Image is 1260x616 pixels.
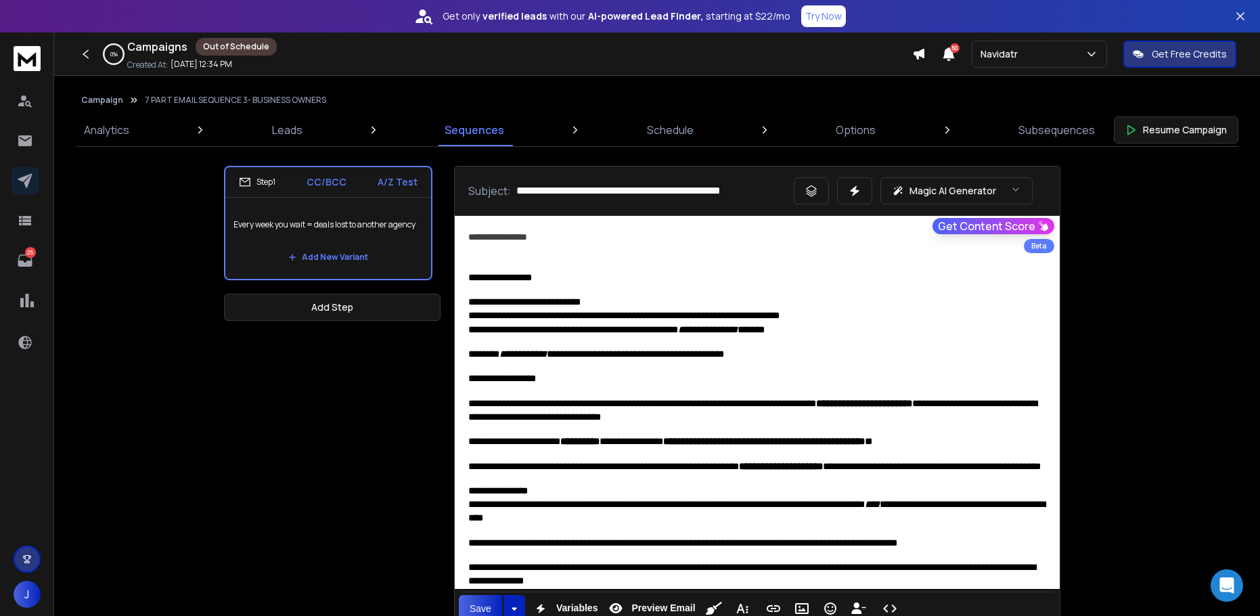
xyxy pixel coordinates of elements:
[629,602,698,614] span: Preview Email
[468,183,511,199] p: Subject:
[436,114,512,146] a: Sequences
[1024,239,1054,253] div: Beta
[12,247,39,274] a: 25
[588,9,703,23] strong: AI-powered Lead Finder,
[81,95,123,106] button: Campaign
[127,39,187,55] h1: Campaigns
[1114,116,1238,144] button: Resume Campaign
[224,294,441,321] button: Add Step
[127,60,168,70] p: Created At:
[1123,41,1236,68] button: Get Free Credits
[25,247,36,258] p: 25
[1018,122,1095,138] p: Subsequences
[1010,114,1103,146] a: Subsequences
[1152,47,1227,61] p: Get Free Credits
[171,59,232,70] p: [DATE] 12:34 PM
[14,581,41,608] button: J
[801,5,846,27] button: Try Now
[981,47,1023,61] p: Navidatr
[14,46,41,71] img: logo
[880,177,1033,204] button: Magic AI Generator
[805,9,842,23] p: Try Now
[76,114,137,146] a: Analytics
[828,114,884,146] a: Options
[84,122,129,138] p: Analytics
[307,175,346,189] p: CC/BCC
[836,122,876,138] p: Options
[482,9,547,23] strong: verified leads
[224,166,432,280] li: Step1CC/BCCA/Z TestEvery week you wait = deals lost to another agencyAdd New Variant
[272,122,302,138] p: Leads
[145,95,326,106] p: 7 PART EMAIL SEQUENCE 3- BUSINESS OWNERS
[554,602,601,614] span: Variables
[196,38,277,56] div: Out of Schedule
[639,114,702,146] a: Schedule
[378,175,418,189] p: A/Z Test
[445,122,504,138] p: Sequences
[647,122,694,138] p: Schedule
[1211,569,1243,602] div: Open Intercom Messenger
[909,184,996,198] p: Magic AI Generator
[233,206,423,244] p: Every week you wait = deals lost to another agency
[277,244,379,271] button: Add New Variant
[110,50,118,58] p: 0 %
[950,43,960,53] span: 50
[932,218,1054,234] button: Get Content Score
[264,114,311,146] a: Leads
[239,176,275,188] div: Step 1
[443,9,790,23] p: Get only with our starting at $22/mo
